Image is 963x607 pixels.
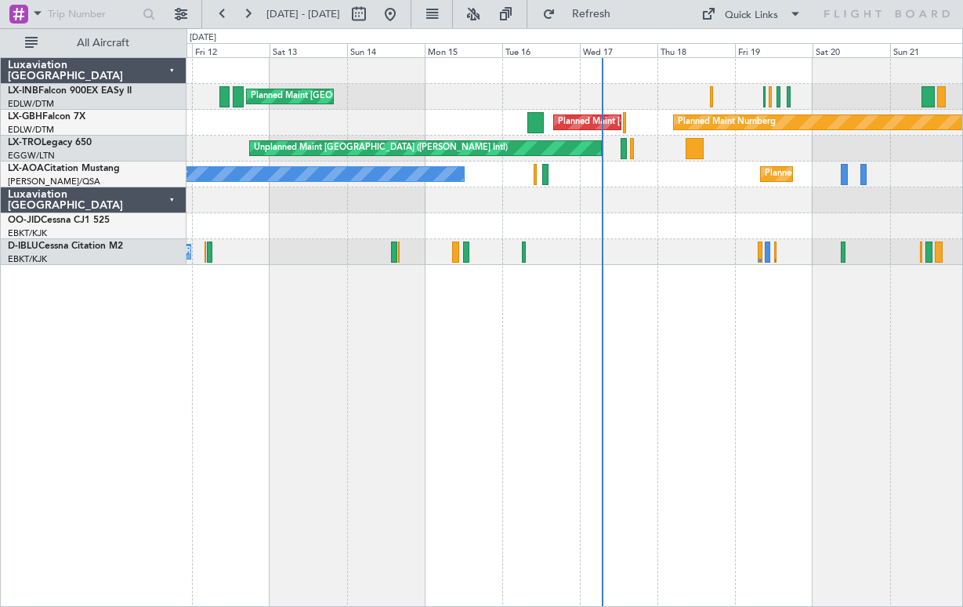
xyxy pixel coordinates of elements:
[8,150,55,162] a: EGGW/LTN
[813,43,890,57] div: Sat 20
[8,242,123,251] a: D-IBLUCessna Citation M2
[502,43,580,57] div: Tue 16
[8,112,42,122] span: LX-GBH
[8,86,132,96] a: LX-INBFalcon 900EX EASy II
[8,216,41,225] span: OO-JID
[8,124,54,136] a: EDLW/DTM
[8,138,92,147] a: LX-TROLegacy 650
[8,138,42,147] span: LX-TRO
[41,38,165,49] span: All Aircraft
[8,242,38,251] span: D-IBLU
[192,43,270,57] div: Fri 12
[657,43,735,57] div: Thu 18
[735,43,813,57] div: Fri 19
[251,85,498,108] div: Planned Maint [GEOGRAPHIC_DATA] ([GEOGRAPHIC_DATA])
[693,2,809,27] button: Quick Links
[8,253,47,265] a: EBKT/KJK
[190,31,216,45] div: [DATE]
[580,43,657,57] div: Wed 17
[725,8,778,24] div: Quick Links
[535,2,629,27] button: Refresh
[8,164,120,173] a: LX-AOACitation Mustang
[559,9,625,20] span: Refresh
[678,111,776,134] div: Planned Maint Nurnberg
[8,98,54,110] a: EDLW/DTM
[765,162,939,186] div: Planned Maint Nice ([GEOGRAPHIC_DATA])
[48,2,138,26] input: Trip Number
[8,112,85,122] a: LX-GBHFalcon 7X
[425,43,502,57] div: Mon 15
[270,43,347,57] div: Sat 13
[8,176,100,187] a: [PERSON_NAME]/QSA
[347,43,425,57] div: Sun 14
[266,7,340,21] span: [DATE] - [DATE]
[118,162,187,186] div: No Crew Chester
[8,216,110,225] a: OO-JIDCessna CJ1 525
[558,111,805,134] div: Planned Maint [GEOGRAPHIC_DATA] ([GEOGRAPHIC_DATA])
[8,227,47,239] a: EBKT/KJK
[17,31,170,56] button: All Aircraft
[254,136,508,160] div: Unplanned Maint [GEOGRAPHIC_DATA] ([PERSON_NAME] Intl)
[8,86,38,96] span: LX-INB
[8,164,44,173] span: LX-AOA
